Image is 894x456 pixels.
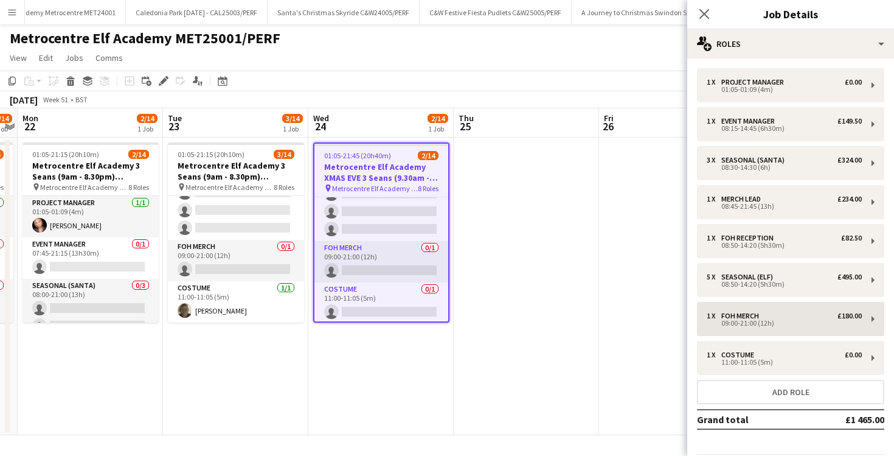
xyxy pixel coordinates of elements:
[21,119,38,133] span: 22
[314,161,448,183] h3: Metrocentre Elf Academy XMAS EVE 3 Seans (9.30am - 2pm) MET25001/PERF
[40,183,128,192] span: Metrocentre Elf Academy MET25001/PERF
[420,1,572,24] button: C&W Festive Fiesta Pudlets C&W25005/PERF
[137,114,158,123] span: 2/14
[707,320,862,326] div: 09:00-21:00 (12h)
[23,279,159,356] app-card-role: Seasonal (Santa)0/308:00-21:00 (13h)
[65,52,83,63] span: Jobs
[721,273,778,281] div: Seasonal (Elf)
[40,95,71,104] span: Week 51
[837,312,862,320] div: £180.00
[314,282,448,324] app-card-role: Costume0/111:00-11:05 (5m)
[845,351,862,359] div: £0.00
[707,203,862,209] div: 08:45-21:45 (13h)
[837,273,862,281] div: £495.00
[418,184,438,193] span: 8 Roles
[39,52,53,63] span: Edit
[837,195,862,203] div: £234.00
[841,234,862,242] div: £82.50
[168,240,304,281] app-card-role: FOH Merch0/109:00-21:00 (12h)
[459,113,474,124] span: Thu
[5,50,32,66] a: View
[283,124,302,133] div: 1 Job
[268,1,420,24] button: Santa's Christmas Skyride C&W24005/PERF
[282,114,303,123] span: 3/14
[707,273,721,281] div: 5 x
[602,119,614,133] span: 26
[23,196,159,237] app-card-role: Project Manager1/101:05-01:09 (4m)[PERSON_NAME]
[707,281,862,287] div: 08:50-14:20 (5h30m)
[707,195,721,203] div: 1 x
[311,119,329,133] span: 24
[274,150,294,159] span: 3/14
[32,150,99,159] span: 01:05-21:15 (20h10m)
[687,29,894,58] div: Roles
[721,156,789,164] div: Seasonal (Santa)
[23,113,38,124] span: Mon
[707,234,721,242] div: 1 x
[178,150,244,159] span: 01:05-21:15 (20h10m)
[707,78,721,86] div: 1 x
[697,380,884,404] button: Add role
[274,183,294,192] span: 8 Roles
[604,113,614,124] span: Fri
[95,52,123,63] span: Comms
[808,410,884,429] td: £1 465.00
[572,1,743,24] button: A Journey to Christmas Swindon SDO25003/PERF
[707,86,862,93] div: 01:05-01:09 (4m)
[91,50,128,66] a: Comms
[707,164,862,170] div: 08:30-14:30 (6h)
[332,184,418,193] span: Metrocentre Elf Academy MET25001/PERF
[707,117,721,125] div: 1 x
[10,94,38,106] div: [DATE]
[418,151,438,160] span: 2/14
[10,52,27,63] span: View
[721,195,766,203] div: Merch Lead
[23,160,159,182] h3: Metrocentre Elf Academy 3 Seans (9am - 8.30pm) MET25001/PERF
[168,160,304,182] h3: Metrocentre Elf Academy 3 Seans (9am - 8.30pm) MET25001/PERF
[707,242,862,248] div: 08:50-14:20 (5h30m)
[185,183,274,192] span: Metrocentre Elf Academy MET25001/PERF
[10,29,280,47] h1: Metrocentre Elf Academy MET25001/PERF
[721,234,778,242] div: FoH Reception
[707,312,721,320] div: 1 x
[168,281,304,323] app-card-role: Costume1/111:00-11:05 (5m)[PERSON_NAME]
[837,156,862,164] div: £324.00
[845,78,862,86] div: £0.00
[23,237,159,279] app-card-role: Event Manager0/107:45-21:15 (13h30m)
[128,183,149,192] span: 8 Roles
[428,124,448,133] div: 1 Job
[23,142,159,323] app-job-card: 01:05-21:15 (20h10m)2/14Metrocentre Elf Academy 3 Seans (9am - 8.30pm) MET25001/PERF Metrocentre ...
[721,312,764,320] div: FOH Merch
[34,50,58,66] a: Edit
[314,241,448,282] app-card-role: FOH Merch0/109:00-21:00 (12h)
[166,119,182,133] span: 23
[313,113,329,124] span: Wed
[428,114,448,123] span: 2/14
[126,1,268,24] button: Caledonia Park [DATE] - CAL25003/PERF
[60,50,88,66] a: Jobs
[75,95,88,104] div: BST
[457,119,474,133] span: 25
[837,117,862,125] div: £149.50
[313,142,449,323] app-job-card: 01:05-21:45 (20h40m)2/14Metrocentre Elf Academy XMAS EVE 3 Seans (9.30am - 2pm) MET25001/PERF Met...
[687,6,894,22] h3: Job Details
[707,156,721,164] div: 3 x
[128,150,149,159] span: 2/14
[137,124,157,133] div: 1 Job
[721,117,780,125] div: Event Manager
[324,151,391,160] span: 01:05-21:45 (20h40m)
[697,410,808,429] td: Grand total
[168,142,304,323] app-job-card: 01:05-21:15 (20h10m)3/14Metrocentre Elf Academy 3 Seans (9am - 8.30pm) MET25001/PERF Metrocentre ...
[707,351,721,359] div: 1 x
[707,359,862,365] div: 11:00-11:05 (5m)
[707,125,862,132] div: 08:15-14:45 (6h30m)
[721,351,759,359] div: Costume
[721,78,789,86] div: Project Manager
[168,113,182,124] span: Tue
